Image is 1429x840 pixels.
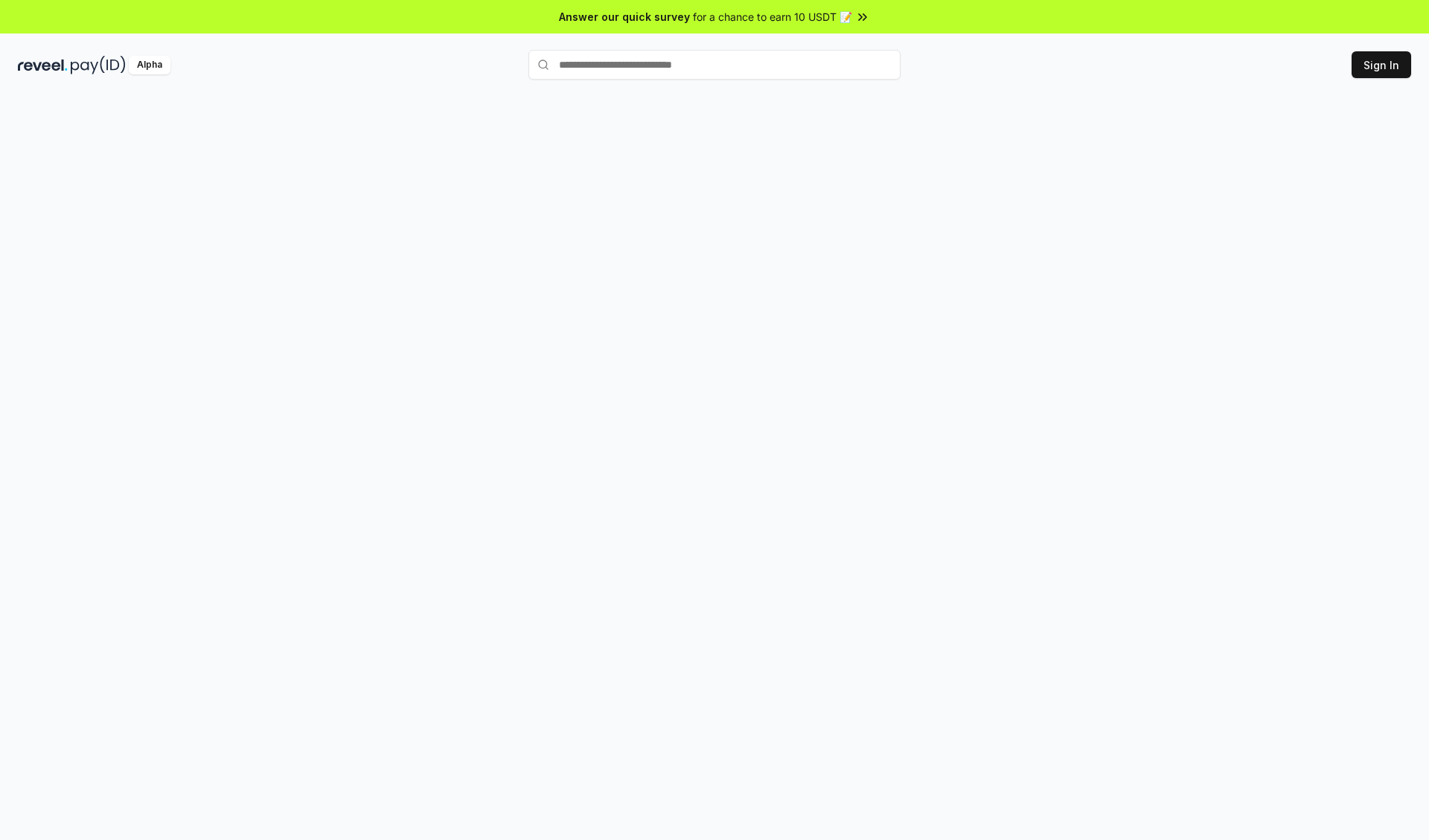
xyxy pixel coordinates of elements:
div: Alpha [129,56,170,74]
img: reveel_dark [18,56,68,74]
span: Answer our quick survey [559,9,690,25]
button: Sign In [1352,51,1411,78]
img: pay_id [71,56,126,74]
span: for a chance to earn 10 USDT 📝 [693,9,852,25]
